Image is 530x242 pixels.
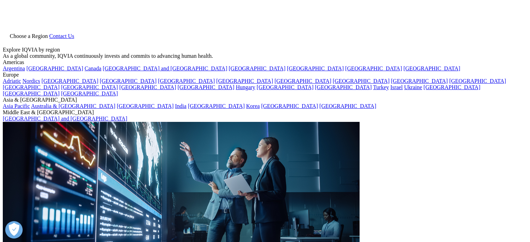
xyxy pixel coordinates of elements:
div: Americas [3,59,527,65]
a: [GEOGRAPHIC_DATA] [275,78,331,84]
a: [GEOGRAPHIC_DATA] [119,84,176,90]
a: [GEOGRAPHIC_DATA] [26,65,83,71]
div: Explore IQVIA by region [3,47,527,53]
a: Canada [85,65,101,71]
a: [GEOGRAPHIC_DATA] and [GEOGRAPHIC_DATA] [3,116,127,122]
a: [GEOGRAPHIC_DATA] [315,84,372,90]
a: [GEOGRAPHIC_DATA] [257,84,314,90]
div: Europe [3,72,527,78]
a: [GEOGRAPHIC_DATA] [61,84,118,90]
a: [GEOGRAPHIC_DATA] [177,84,234,90]
a: [GEOGRAPHIC_DATA] [3,91,60,96]
a: Adriatic [3,78,21,84]
a: India [175,103,186,109]
a: [GEOGRAPHIC_DATA] [216,78,273,84]
a: [GEOGRAPHIC_DATA] [100,78,156,84]
a: [GEOGRAPHIC_DATA] [404,65,460,71]
a: [GEOGRAPHIC_DATA] [61,91,118,96]
a: [GEOGRAPHIC_DATA] [333,78,390,84]
button: Abrir preferencias [5,221,23,239]
a: [GEOGRAPHIC_DATA] [3,84,60,90]
a: Contact Us [49,33,74,39]
a: Nordics [22,78,40,84]
a: Turkey [373,84,389,90]
a: [GEOGRAPHIC_DATA] [229,65,285,71]
a: [GEOGRAPHIC_DATA] [391,78,448,84]
a: [GEOGRAPHIC_DATA] [158,78,215,84]
a: Australia & [GEOGRAPHIC_DATA] [31,103,115,109]
a: [GEOGRAPHIC_DATA] [287,65,344,71]
a: [GEOGRAPHIC_DATA] [423,84,480,90]
a: [GEOGRAPHIC_DATA] [188,103,245,109]
a: [GEOGRAPHIC_DATA] [345,65,402,71]
a: Asia Pacific [3,103,30,109]
a: Ukraine [404,84,422,90]
a: [GEOGRAPHIC_DATA] [320,103,376,109]
a: Israel [390,84,403,90]
div: Middle East & [GEOGRAPHIC_DATA] [3,109,527,116]
div: As a global community, IQVIA continuously invests and commits to advancing human health. [3,53,527,59]
div: Asia & [GEOGRAPHIC_DATA] [3,97,527,103]
a: [GEOGRAPHIC_DATA] [41,78,98,84]
a: [GEOGRAPHIC_DATA] and [GEOGRAPHIC_DATA] [103,65,227,71]
span: Choose a Region [10,33,48,39]
a: Argentina [3,65,25,71]
a: [GEOGRAPHIC_DATA] [261,103,318,109]
a: [GEOGRAPHIC_DATA] [449,78,506,84]
a: [GEOGRAPHIC_DATA] [117,103,174,109]
a: Hungary [236,84,255,90]
a: Korea [246,103,260,109]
